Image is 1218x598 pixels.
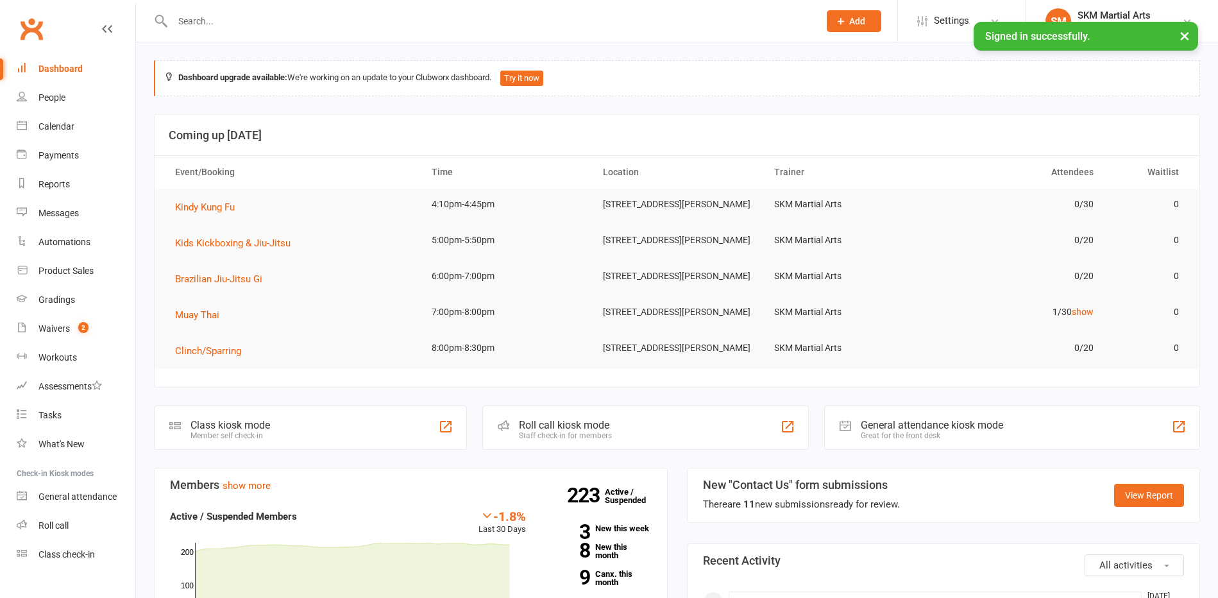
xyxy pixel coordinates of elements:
[17,314,135,343] a: Waivers 2
[175,343,250,359] button: Clinch/Sparring
[17,540,135,569] a: Class kiosk mode
[545,524,651,533] a: 3New this week
[703,497,900,512] div: There are new submissions ready for review.
[567,486,605,505] strong: 223
[934,261,1105,291] td: 0/20
[478,509,526,536] div: Last 30 Days
[17,83,135,112] a: People
[1105,297,1190,327] td: 0
[175,345,241,357] span: Clinch/Sparring
[1078,10,1151,21] div: SKM Martial Arts
[38,179,70,189] div: Reports
[934,297,1105,327] td: 1/30
[545,570,651,586] a: 9Canx. this month
[934,156,1105,189] th: Attendees
[500,71,543,86] button: Try it now
[420,297,591,327] td: 7:00pm-8:00pm
[591,261,763,291] td: [STREET_ADDRESS][PERSON_NAME]
[17,257,135,286] a: Product Sales
[17,286,135,314] a: Gradings
[17,511,135,540] a: Roll call
[591,189,763,219] td: [STREET_ADDRESS][PERSON_NAME]
[17,483,135,511] a: General attendance kiosk mode
[175,307,228,323] button: Muay Thai
[420,225,591,255] td: 5:00pm-5:50pm
[190,431,270,440] div: Member self check-in
[605,478,661,514] a: 223Active / Suspended
[38,549,95,560] div: Class check-in
[17,401,135,430] a: Tasks
[763,261,934,291] td: SKM Martial Arts
[170,511,297,522] strong: Active / Suspended Members
[175,273,262,285] span: Brazilian Jiu-Jitsu Gi
[175,271,271,287] button: Brazilian Jiu-Jitsu Gi
[190,419,270,431] div: Class kiosk mode
[17,141,135,170] a: Payments
[175,201,235,213] span: Kindy Kung Fu
[17,170,135,199] a: Reports
[934,225,1105,255] td: 0/20
[827,10,881,32] button: Add
[743,499,755,510] strong: 11
[17,55,135,83] a: Dashboard
[169,12,810,30] input: Search...
[1105,189,1190,219] td: 0
[934,333,1105,363] td: 0/20
[1173,22,1196,49] button: ×
[175,237,291,249] span: Kids Kickboxing & Jiu-Jitsu
[420,333,591,363] td: 8:00pm-8:30pm
[1105,261,1190,291] td: 0
[1105,333,1190,363] td: 0
[1099,560,1153,571] span: All activities
[763,297,934,327] td: SKM Martial Arts
[763,333,934,363] td: SKM Martial Arts
[591,297,763,327] td: [STREET_ADDRESS][PERSON_NAME]
[420,261,591,291] td: 6:00pm-7:00pm
[849,16,865,26] span: Add
[38,208,79,218] div: Messages
[17,372,135,401] a: Assessments
[15,13,47,45] a: Clubworx
[763,189,934,219] td: SKM Martial Arts
[545,543,651,560] a: 8New this month
[175,235,300,251] button: Kids Kickboxing & Jiu-Jitsu
[545,568,590,587] strong: 9
[861,431,1003,440] div: Great for the front desk
[591,225,763,255] td: [STREET_ADDRESS][PERSON_NAME]
[164,156,420,189] th: Event/Booking
[545,522,590,542] strong: 3
[38,92,65,103] div: People
[170,479,652,491] h3: Members
[38,237,90,247] div: Automations
[763,225,934,255] td: SKM Martial Arts
[38,381,102,391] div: Assessments
[591,156,763,189] th: Location
[519,431,612,440] div: Staff check-in for members
[763,156,934,189] th: Trainer
[178,73,287,82] strong: Dashboard upgrade available:
[420,189,591,219] td: 4:10pm-4:45pm
[169,129,1185,142] h3: Coming up [DATE]
[703,554,1185,567] h3: Recent Activity
[78,322,89,333] span: 2
[38,491,117,502] div: General attendance
[38,352,77,363] div: Workouts
[861,419,1003,431] div: General attendance kiosk mode
[934,189,1105,219] td: 0/30
[1045,8,1071,34] div: SM
[38,439,85,449] div: What's New
[1085,554,1184,576] button: All activities
[519,419,612,431] div: Roll call kiosk mode
[223,480,271,491] a: show more
[175,309,219,321] span: Muay Thai
[38,121,74,132] div: Calendar
[17,343,135,372] a: Workouts
[17,228,135,257] a: Automations
[1105,225,1190,255] td: 0
[934,6,969,35] span: Settings
[420,156,591,189] th: Time
[985,30,1090,42] span: Signed in successfully.
[38,410,62,420] div: Tasks
[591,333,763,363] td: [STREET_ADDRESS][PERSON_NAME]
[17,430,135,459] a: What's New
